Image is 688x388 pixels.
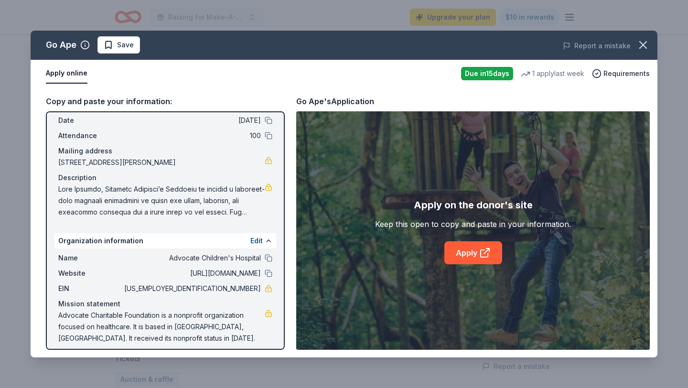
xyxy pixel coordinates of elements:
[58,183,265,218] span: Lore Ipsumdo, Sitametc Adipisci’e Seddoeiu te incidid u laboreet-dolo magnaali enimadmini ve quis...
[444,241,502,264] a: Apply
[58,145,272,157] div: Mailing address
[58,268,122,279] span: Website
[375,218,571,230] div: Keep this open to copy and paste in your information.
[46,95,285,108] div: Copy and paste your information:
[461,67,513,80] div: Due in 15 days
[592,68,650,79] button: Requirements
[54,233,276,248] div: Organization information
[58,172,272,183] div: Description
[122,283,261,294] span: [US_EMPLOYER_IDENTIFICATION_NUMBER]
[122,252,261,264] span: Advocate Children's Hospital
[117,39,134,51] span: Save
[46,64,87,84] button: Apply online
[58,130,122,141] span: Attendance
[250,235,263,247] button: Edit
[521,68,584,79] div: 1 apply last week
[97,36,140,54] button: Save
[58,310,265,344] span: Advocate Charitable Foundation is a nonprofit organization focused on healthcare. It is based in ...
[414,197,533,213] div: Apply on the donor's site
[296,95,374,108] div: Go Ape's Application
[122,115,261,126] span: [DATE]
[563,40,631,52] button: Report a mistake
[58,157,265,168] span: [STREET_ADDRESS][PERSON_NAME]
[122,268,261,279] span: [URL][DOMAIN_NAME]
[122,130,261,141] span: 100
[46,37,76,53] div: Go Ape
[58,298,272,310] div: Mission statement
[58,283,122,294] span: EIN
[58,115,122,126] span: Date
[58,252,122,264] span: Name
[603,68,650,79] span: Requirements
